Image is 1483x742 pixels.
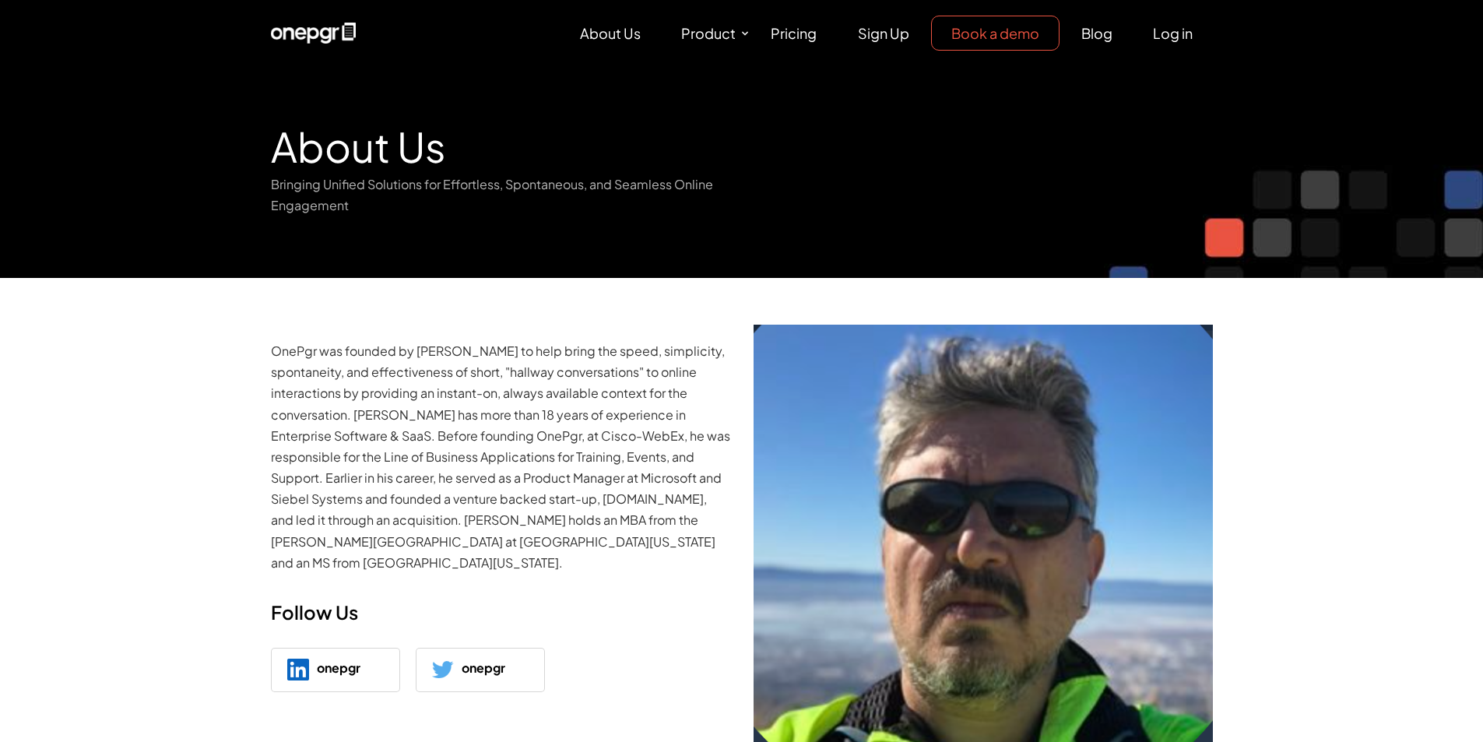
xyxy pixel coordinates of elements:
[838,16,929,50] a: Sign Up
[561,16,660,50] a: About Us
[271,589,730,648] h3: Follow Us
[271,97,730,174] h1: About Us
[1062,16,1132,50] a: Blog
[287,659,309,680] img: logos_linkedin-icon.png
[271,174,730,216] p: Bringing Unified Solutions for Effortless, Spontaneous, and Seamless Online Engagement
[751,16,836,50] a: Pricing
[1133,16,1212,50] a: Log in
[271,648,400,692] a: onepgr
[931,16,1060,51] a: Book a demo
[271,340,730,573] p: OnePgr was founded by [PERSON_NAME] to help bring the speed, simplicity, spontaneity, and effecti...
[662,16,751,50] a: Product
[432,659,454,680] img: twitter.png
[416,648,545,692] a: onepgr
